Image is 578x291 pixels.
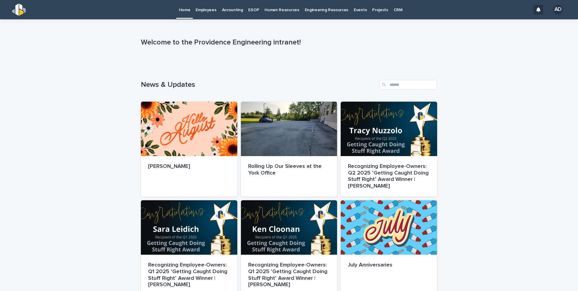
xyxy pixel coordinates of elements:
[348,262,430,269] p: July Anniversaries
[148,163,230,170] p: [PERSON_NAME]
[380,80,437,90] input: Search
[12,4,26,16] img: s5b5MGTdWwFoU4EDV7nw
[141,38,435,47] p: Welcome to the Providence Engineering intranet!
[141,80,377,89] h1: News & Updates
[553,5,563,15] div: AD
[148,262,230,288] p: Recognizing Employee-Owners: Q1 2025 ‘Getting Caught Doing Stuff Right’ Award Winner | [PERSON_NAME]
[241,102,337,197] a: Rolling Up Our Sleeves at the York Office
[348,163,430,189] p: Recognizing Employee-Owners: Q2 2025 ‘Getting Caught Doing Stuff Right’ Award Winner | [PERSON_NAME]
[248,163,330,176] p: Rolling Up Our Sleeves at the York Office
[248,262,330,288] p: Recognizing Employee-Owners: Q1 2025 ‘Getting Caught Doing Stuff Right’ Award Winner | [PERSON_NAME]
[341,102,437,197] a: Recognizing Employee-Owners: Q2 2025 ‘Getting Caught Doing Stuff Right’ Award Winner | [PERSON_NAME]
[141,102,237,197] a: [PERSON_NAME]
